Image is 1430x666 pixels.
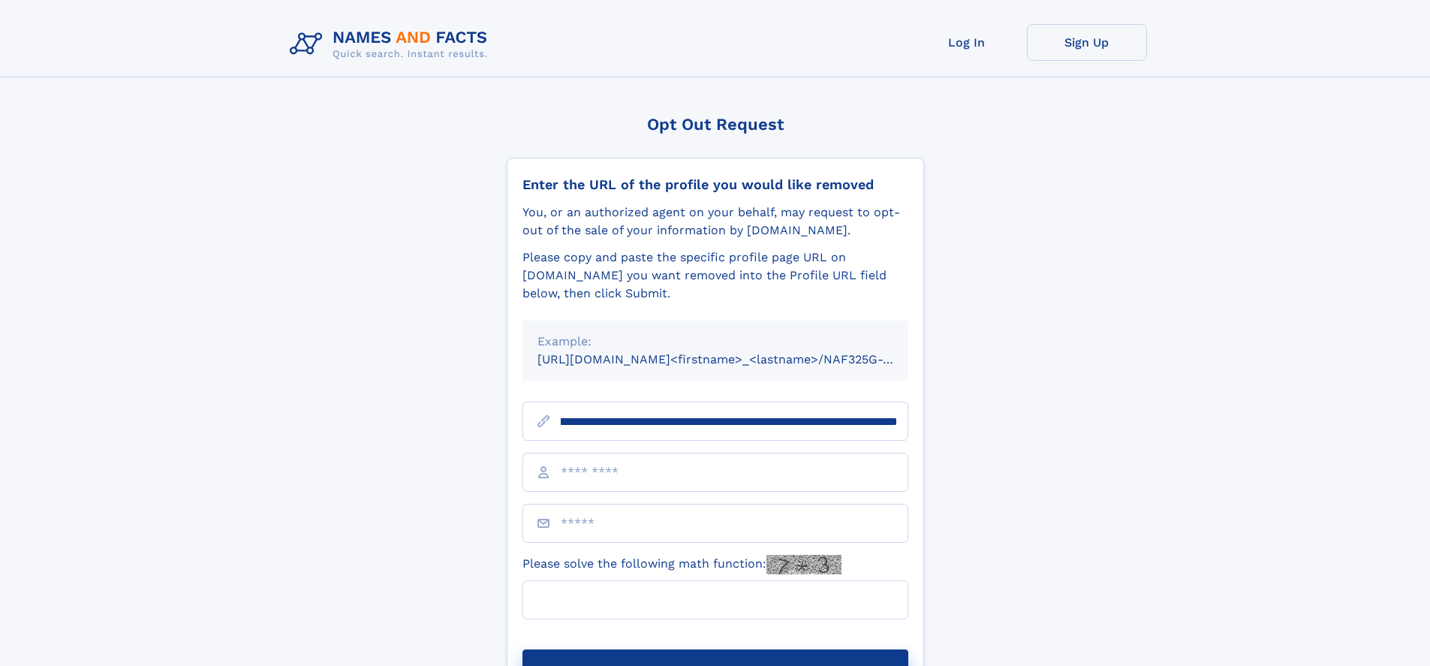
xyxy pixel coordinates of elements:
[284,24,500,65] img: Logo Names and Facts
[537,333,893,351] div: Example:
[537,352,937,366] small: [URL][DOMAIN_NAME]<firstname>_<lastname>/NAF325G-xxxxxxxx
[1027,24,1147,61] a: Sign Up
[522,249,908,303] div: Please copy and paste the specific profile page URL on [DOMAIN_NAME] you want removed into the Pr...
[522,555,841,574] label: Please solve the following math function:
[507,115,924,134] div: Opt Out Request
[907,24,1027,61] a: Log In
[522,176,908,193] div: Enter the URL of the profile you would like removed
[522,203,908,240] div: You, or an authorized agent on your behalf, may request to opt-out of the sale of your informatio...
